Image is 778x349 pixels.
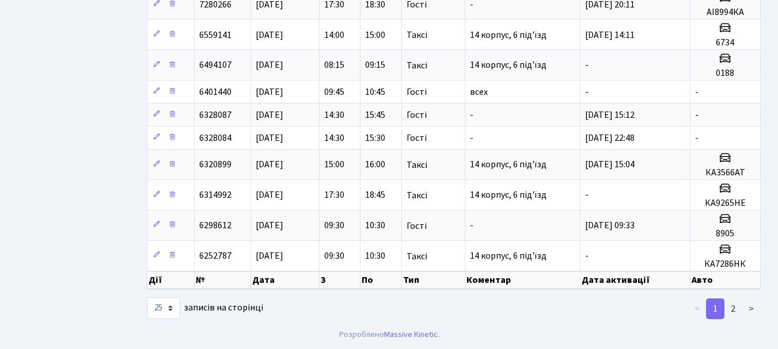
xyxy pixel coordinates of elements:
[384,328,438,340] a: Massive Kinetic
[407,221,427,231] span: Гості
[470,159,547,171] span: 14 корпус, 6 під'їзд
[199,220,231,232] span: 6298612
[324,189,344,202] span: 17:30
[324,159,344,171] span: 15:00
[365,250,385,263] span: 10:30
[365,159,385,171] span: 16:00
[251,271,320,289] th: Дата
[695,7,756,18] h5: АІ8994КА
[407,87,427,97] span: Гості
[407,160,427,170] span: Таксі
[147,297,263,319] label: записів на сторінці
[256,220,283,232] span: [DATE]
[199,250,231,263] span: 6252787
[365,220,385,232] span: 10:30
[199,59,231,72] span: 6494107
[324,109,344,121] span: 14:30
[695,228,756,239] h5: 8905
[407,133,427,143] span: Гості
[470,220,473,232] span: -
[470,86,488,98] span: всех
[365,132,385,144] span: 15:30
[695,37,756,48] h5: 6734
[690,271,761,289] th: Авто
[470,59,547,72] span: 14 корпус, 6 під'їзд
[465,271,580,289] th: Коментар
[324,132,344,144] span: 14:30
[256,250,283,263] span: [DATE]
[256,159,283,171] span: [DATE]
[324,86,344,98] span: 09:45
[470,189,547,202] span: 14 корпус, 6 під'їзд
[724,298,742,319] a: 2
[470,109,473,121] span: -
[256,29,283,41] span: [DATE]
[324,220,344,232] span: 09:30
[695,109,699,121] span: -
[585,132,635,144] span: [DATE] 22:48
[695,167,756,178] h5: КА3566АТ
[580,271,690,289] th: Дата активації
[470,250,547,263] span: 14 корпус, 6 під'їзд
[324,250,344,263] span: 09:30
[695,198,756,209] h5: КА9265НЕ
[706,298,724,319] a: 1
[407,191,427,200] span: Таксі
[407,252,427,261] span: Таксі
[585,29,635,41] span: [DATE] 14:11
[365,29,385,41] span: 15:00
[695,259,756,270] h5: КА7286НК
[320,271,360,289] th: З
[365,86,385,98] span: 10:45
[585,220,635,232] span: [DATE] 09:33
[147,297,180,319] select: записів на сторінці
[324,29,344,41] span: 14:00
[199,29,231,41] span: 6559141
[256,59,283,72] span: [DATE]
[585,109,635,121] span: [DATE] 15:12
[585,59,589,72] span: -
[360,271,401,289] th: По
[470,29,547,41] span: 14 корпус, 6 під'їзд
[256,109,283,121] span: [DATE]
[585,86,589,98] span: -
[256,86,283,98] span: [DATE]
[199,159,231,171] span: 6320899
[695,86,699,98] span: -
[324,59,344,72] span: 08:15
[147,271,195,289] th: Дії
[199,86,231,98] span: 6401440
[365,189,385,202] span: 18:45
[195,271,251,289] th: №
[199,109,231,121] span: 6328087
[407,110,427,120] span: Гості
[585,250,589,263] span: -
[407,61,427,70] span: Таксі
[742,298,761,319] a: >
[407,30,427,40] span: Таксі
[402,271,466,289] th: Тип
[256,132,283,144] span: [DATE]
[365,59,385,72] span: 09:15
[585,189,589,202] span: -
[199,132,231,144] span: 6328084
[585,159,635,171] span: [DATE] 15:04
[339,328,439,341] div: Розроблено .
[199,189,231,202] span: 6314992
[695,132,699,144] span: -
[256,189,283,202] span: [DATE]
[695,68,756,79] h5: 0188
[470,132,473,144] span: -
[365,109,385,121] span: 15:45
